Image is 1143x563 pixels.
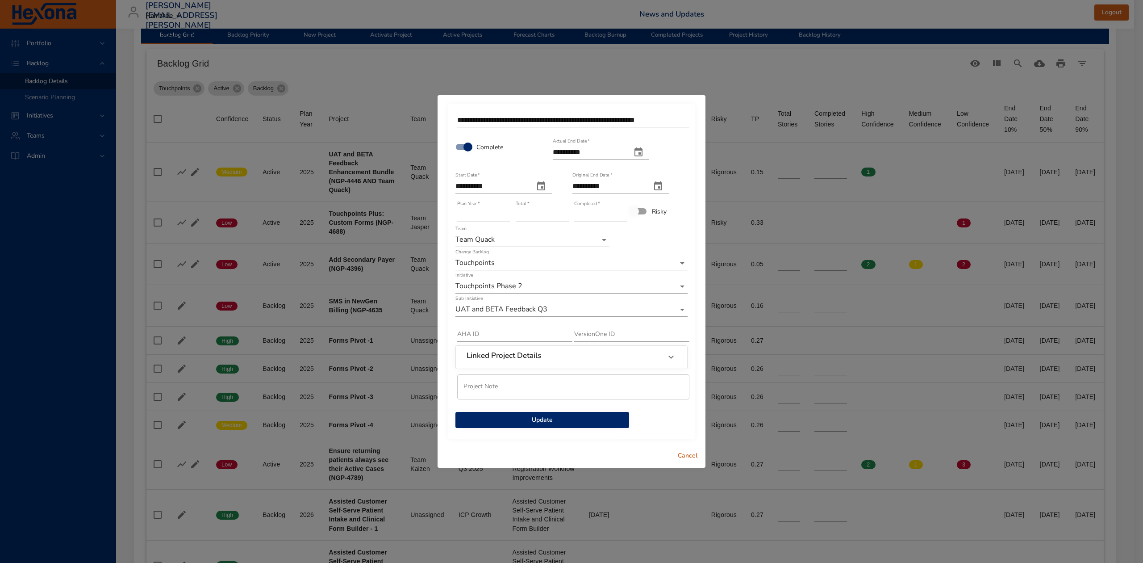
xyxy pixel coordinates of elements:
[455,173,480,178] label: Start Date
[647,176,669,197] button: original end date
[455,412,629,429] button: Update
[455,227,467,231] label: Team
[574,202,600,206] label: Completed
[572,173,612,178] label: Original End Date
[467,351,541,360] h6: Linked Project Details
[476,143,503,152] span: Complete
[455,250,489,255] label: Change Backlog
[455,256,688,270] div: Touchpoints
[455,233,609,247] div: Team Quack
[516,202,529,206] label: Total
[456,346,687,368] div: Linked Project Details
[455,296,483,301] label: Sub Initiative
[677,450,698,462] span: Cancel
[628,142,649,163] button: actual end date
[455,279,688,294] div: Touchpoints Phase 2
[455,303,688,317] div: UAT and BETA Feedback Q3
[673,448,702,464] button: Cancel
[455,273,473,278] label: Initiative
[553,139,590,144] label: Actual End Date
[463,415,622,426] span: Update
[652,207,667,216] span: Risky
[530,176,552,197] button: start date
[457,202,480,206] label: Plan Year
